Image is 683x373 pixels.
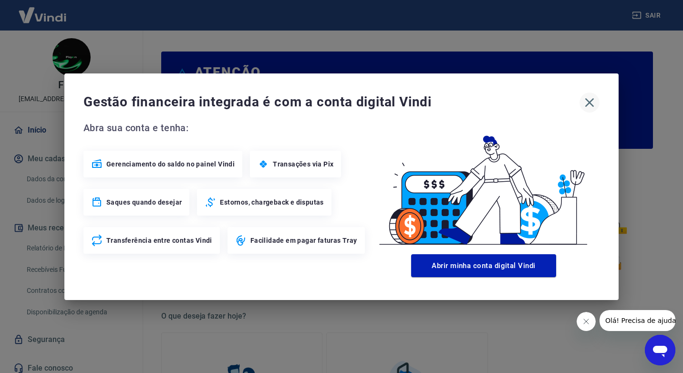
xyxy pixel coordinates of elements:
[83,120,368,135] span: Abra sua conta e tenha:
[250,236,357,245] span: Facilidade em pagar faturas Tray
[106,197,182,207] span: Saques quando desejar
[220,197,323,207] span: Estornos, chargeback e disputas
[411,254,556,277] button: Abrir minha conta digital Vindi
[368,120,600,250] img: Good Billing
[273,159,333,169] span: Transações via Pix
[645,335,675,365] iframe: Botão para abrir a janela de mensagens
[106,236,212,245] span: Transferência entre contas Vindi
[106,159,235,169] span: Gerenciamento do saldo no painel Vindi
[600,310,675,331] iframe: Mensagem da empresa
[577,312,596,331] iframe: Fechar mensagem
[6,7,80,14] span: Olá! Precisa de ajuda?
[83,93,580,112] span: Gestão financeira integrada é com a conta digital Vindi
